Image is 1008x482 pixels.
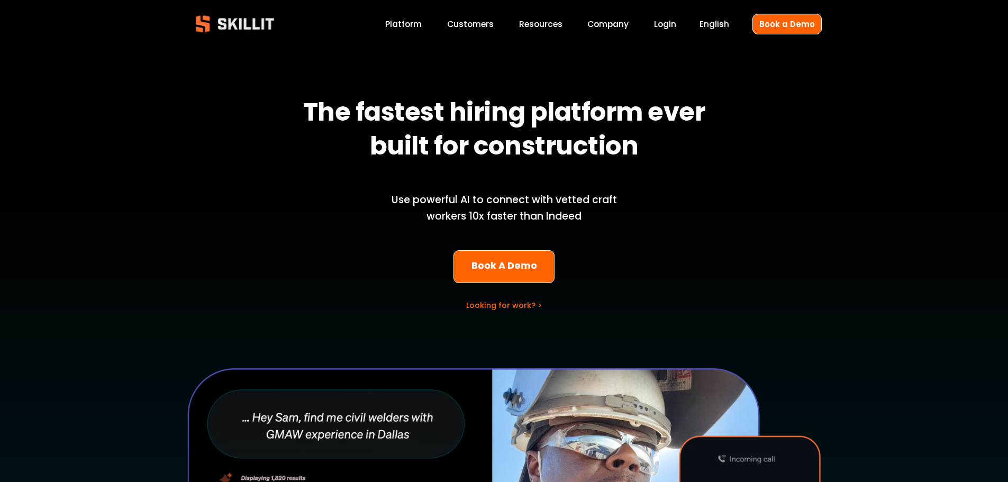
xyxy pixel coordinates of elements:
span: English [700,18,729,30]
a: Platform [385,17,422,31]
a: Login [654,17,676,31]
img: Skillit [187,8,283,40]
a: folder dropdown [519,17,562,31]
a: Looking for work? > [466,300,542,311]
a: Company [587,17,629,31]
div: language picker [700,17,729,31]
strong: The fastest hiring platform ever built for construction [303,93,710,170]
a: Book A Demo [453,250,555,284]
p: Use powerful AI to connect with vetted craft workers 10x faster than Indeed [374,192,635,224]
a: Customers [447,17,494,31]
span: Resources [519,18,562,30]
a: Book a Demo [752,14,822,34]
